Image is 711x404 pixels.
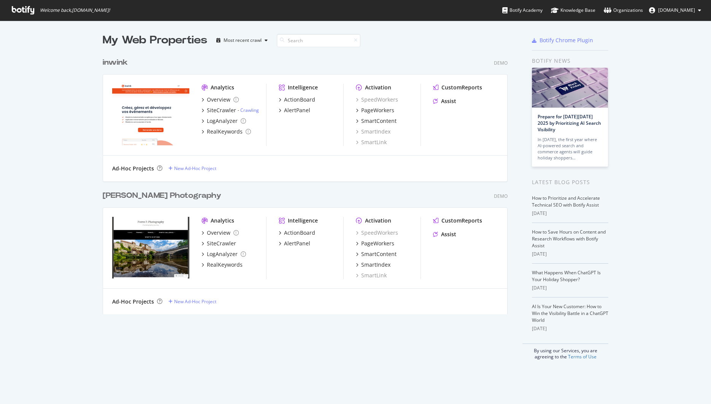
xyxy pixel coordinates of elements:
[532,57,608,65] div: Botify news
[433,217,482,224] a: CustomReports
[202,107,259,114] a: SiteCrawler- Crawling
[202,117,246,125] a: LogAnalyzer
[103,48,514,314] div: grid
[433,84,482,91] a: CustomReports
[356,138,387,146] a: SmartLink
[522,344,608,360] div: By using our Services, you are agreeing to the
[532,37,593,44] a: Botify Chrome Plugin
[103,57,131,68] a: inwink
[356,107,394,114] a: PageWorkers
[365,217,391,224] div: Activation
[532,210,608,217] div: [DATE]
[365,84,391,91] div: Activation
[207,240,236,247] div: SiteCrawler
[103,33,207,48] div: My Web Properties
[532,68,608,108] img: Prepare for Black Friday 2025 by Prioritizing AI Search Visibility
[538,137,602,161] div: In [DATE], the first year where AI-powered search and commerce agents will guide holiday shoppers…
[361,117,397,125] div: SmartContent
[202,229,239,237] a: Overview
[532,285,608,291] div: [DATE]
[540,37,593,44] div: Botify Chrome Plugin
[356,272,387,279] a: SmartLink
[202,261,243,269] a: RealKeywords
[174,298,216,305] div: New Ad-Hoc Project
[238,107,259,113] div: -
[658,7,695,13] span: pierre.paqueton.gmail
[361,261,390,269] div: SmartIndex
[202,128,251,135] a: RealKeywords
[202,240,236,247] a: SiteCrawler
[356,229,398,237] a: SpeedWorkers
[207,96,230,103] div: Overview
[441,97,456,105] div: Assist
[361,250,397,258] div: SmartContent
[277,34,360,47] input: Search
[284,107,310,114] div: AlertPanel
[103,190,224,201] a: [PERSON_NAME] Photography
[356,128,390,135] a: SmartIndex
[532,229,606,249] a: How to Save Hours on Content and Research Workflows with Botify Assist
[112,217,189,278] img: Pierre P Photography
[202,96,239,103] a: Overview
[279,107,310,114] a: AlertPanel
[441,84,482,91] div: CustomReports
[207,250,238,258] div: LogAnalyzer
[361,107,394,114] div: PageWorkers
[532,303,608,323] a: AI Is Your New Customer: How to Win the Visibility Battle in a ChatGPT World
[532,325,608,332] div: [DATE]
[211,84,234,91] div: Analytics
[207,229,230,237] div: Overview
[551,6,595,14] div: Knowledge Base
[643,4,707,16] button: [DOMAIN_NAME]
[207,261,243,269] div: RealKeywords
[168,298,216,305] a: New Ad-Hoc Project
[356,117,397,125] a: SmartContent
[112,84,189,145] img: inwink
[103,57,128,68] div: inwink
[356,250,397,258] a: SmartContent
[103,190,221,201] div: [PERSON_NAME] Photography
[568,353,597,360] a: Terms of Use
[538,113,601,133] a: Prepare for [DATE][DATE] 2025 by Prioritizing AI Search Visibility
[168,165,216,172] a: New Ad-Hoc Project
[288,217,318,224] div: Intelligence
[502,6,543,14] div: Botify Academy
[288,84,318,91] div: Intelligence
[202,250,246,258] a: LogAnalyzer
[433,97,456,105] a: Assist
[532,178,608,186] div: Latest Blog Posts
[211,217,234,224] div: Analytics
[356,96,398,103] a: SpeedWorkers
[112,298,154,305] div: Ad-Hoc Projects
[441,217,482,224] div: CustomReports
[279,96,315,103] a: ActionBoard
[532,269,601,283] a: What Happens When ChatGPT Is Your Holiday Shopper?
[433,231,456,238] a: Assist
[207,107,236,114] div: SiteCrawler
[284,240,310,247] div: AlertPanel
[532,195,600,208] a: How to Prioritize and Accelerate Technical SEO with Botify Assist
[361,240,394,247] div: PageWorkers
[532,251,608,258] div: [DATE]
[284,96,315,103] div: ActionBoard
[494,60,508,66] div: Demo
[40,7,110,13] span: Welcome back, [DOMAIN_NAME] !
[240,107,259,113] a: Crawling
[356,261,390,269] a: SmartIndex
[494,193,508,199] div: Demo
[356,240,394,247] a: PageWorkers
[224,38,262,43] div: Most recent crawl
[174,165,216,172] div: New Ad-Hoc Project
[213,34,271,46] button: Most recent crawl
[207,117,238,125] div: LogAnalyzer
[279,229,315,237] a: ActionBoard
[604,6,643,14] div: Organizations
[207,128,243,135] div: RealKeywords
[112,165,154,172] div: Ad-Hoc Projects
[284,229,315,237] div: ActionBoard
[279,240,310,247] a: AlertPanel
